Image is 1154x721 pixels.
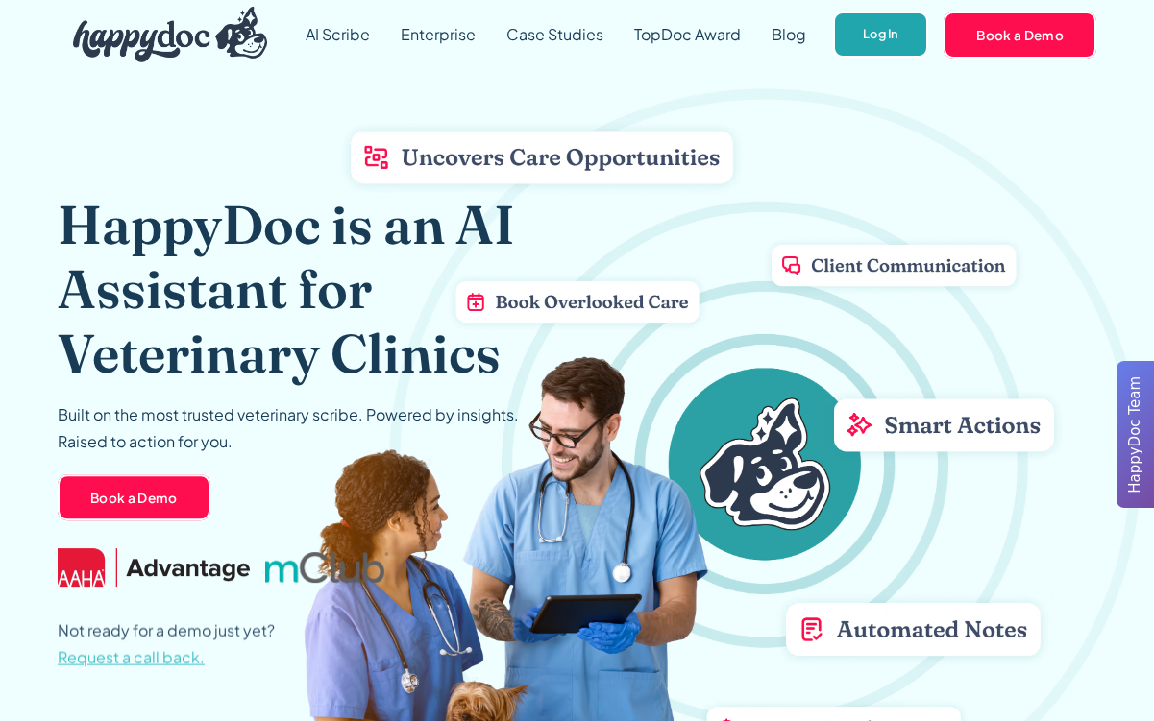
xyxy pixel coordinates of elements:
a: Book a Demo [944,12,1096,58]
a: Log In [833,12,928,59]
img: mclub logo [265,552,388,583]
p: Not ready for a demo just yet? [58,616,275,670]
h1: HappyDoc is an AI Assistant for Veterinary Clinics [58,192,525,386]
img: HappyDoc Logo: A happy dog with his ear up, listening. [73,7,267,62]
a: Book a Demo [58,474,210,520]
p: Built on the most trusted veterinary scribe. Powered by insights. Raised to action for you. [58,401,519,455]
img: AAHA Advantage logo [58,548,250,587]
a: home [58,2,267,67]
span: Request a call back. [58,646,205,666]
